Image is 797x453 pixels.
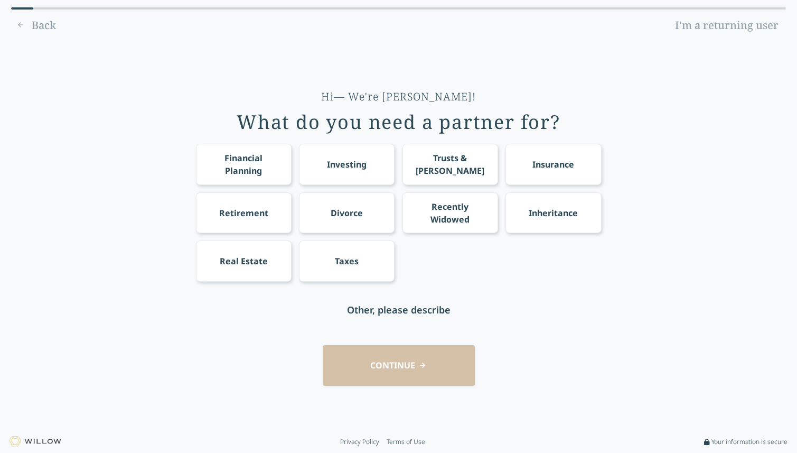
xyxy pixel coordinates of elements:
[387,438,425,446] a: Terms of Use
[10,436,61,447] img: Willow logo
[327,158,367,171] div: Investing
[220,255,268,267] div: Real Estate
[668,17,786,34] a: I'm a returning user
[11,7,33,10] div: 0% complete
[331,207,363,219] div: Divorce
[711,438,787,446] span: Your information is secure
[412,200,488,226] div: Recently Widowed
[321,89,476,104] div: Hi— We're [PERSON_NAME]!
[529,207,578,219] div: Inheritance
[532,158,574,171] div: Insurance
[347,302,451,317] div: Other, please describe
[412,152,488,177] div: Trusts & [PERSON_NAME]
[205,152,282,177] div: Financial Planning
[237,112,560,133] div: What do you need a partner for?
[219,207,268,219] div: Retirement
[340,438,379,446] a: Privacy Policy
[335,255,359,267] div: Taxes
